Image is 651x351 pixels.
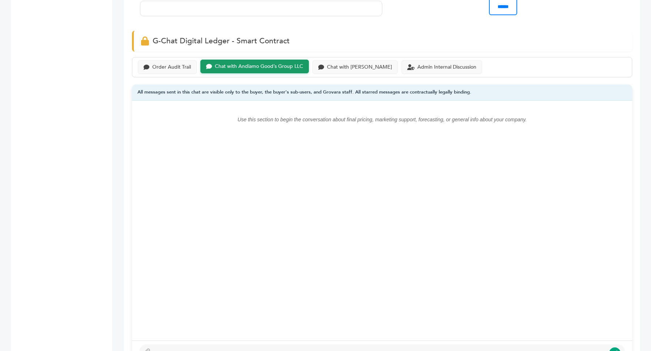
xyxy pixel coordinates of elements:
[152,64,191,70] div: Order Audit Trail
[146,115,618,124] p: Use this section to begin the conversation about final pricing, marketing support, forecasting, o...
[417,64,476,70] div: Admin Internal Discussion
[215,64,303,70] div: Chat with Andiamo Good’s Group LLC
[132,84,632,101] div: All messages sent in this chat are visible only to the buyer, the buyer's sub-users, and Grovara ...
[153,36,290,46] span: G-Chat Digital Ledger - Smart Contract
[327,64,392,70] div: Chat with [PERSON_NAME]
